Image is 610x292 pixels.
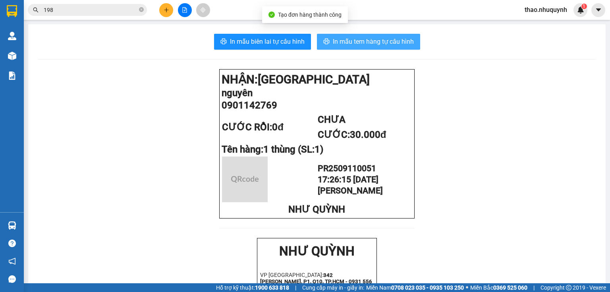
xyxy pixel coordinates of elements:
span: caret-down [595,6,602,14]
span: CHƯA CƯỚC: [318,114,386,140]
span: Tên hàng: [222,144,323,155]
span: CƯỚC RỒI: [222,122,284,133]
span: | [533,283,535,292]
span: | [295,283,296,292]
span: 1) [315,144,323,155]
span: Miền Nam [366,283,464,292]
span: NHƯ QUỲNH [288,204,345,215]
span: ⚪️ [466,286,468,289]
span: message [8,275,16,283]
span: printer [220,38,227,46]
span: 30.000đ [350,129,386,140]
span: nguyên [222,87,253,99]
button: plus [159,3,173,17]
span: plus [164,7,169,13]
span: In mẫu biên lai tự cấu hình [230,37,305,46]
button: aim [196,3,210,17]
span: close-circle [139,6,144,14]
img: icon-new-feature [577,6,584,14]
img: warehouse-icon [8,52,16,60]
button: caret-down [591,3,605,17]
span: copyright [566,285,571,290]
span: check-circle [268,12,275,18]
span: Tạo đơn hàng thành công [278,12,342,18]
p: VP [GEOGRAPHIC_DATA]: [3,29,116,48]
button: printerIn mẫu tem hàng tự cấu hình [317,34,420,50]
span: 0901142769 [222,100,277,111]
span: 1 thùng (SL: [263,144,323,155]
span: thao.nhuquynh [518,5,573,15]
span: printer [323,38,330,46]
span: search [33,7,39,13]
span: close-circle [139,7,144,12]
img: solution-icon [8,72,16,80]
span: PR2509110051 [318,163,376,173]
span: 1 [583,4,585,9]
img: qr-code [222,157,268,202]
span: 17:26:15 [DATE] [318,174,378,184]
span: [PERSON_NAME] [318,186,383,195]
span: In mẫu tem hàng tự cấu hình [333,37,414,46]
strong: 342 [PERSON_NAME], P1, Q10, TP.HCM - 0931 556 979 [260,272,372,291]
strong: 0708 023 035 - 0935 103 250 [391,284,464,291]
span: Miền Bắc [470,283,527,292]
span: Cung cấp máy in - giấy in: [302,283,364,292]
button: file-add [178,3,192,17]
button: printerIn mẫu biên lai tự cấu hình [214,34,311,50]
strong: NHẬN: [222,73,370,86]
strong: 0369 525 060 [493,284,527,291]
span: aim [200,7,206,13]
sup: 1 [581,4,587,9]
strong: 342 [PERSON_NAME], P1, Q10, TP.HCM - 0931 556 979 [3,30,115,48]
strong: NHƯ QUỲNH [279,244,355,259]
span: VP [PERSON_NAME]: [3,49,62,57]
strong: NHƯ QUỲNH [22,3,97,18]
input: Tìm tên, số ĐT hoặc mã đơn [44,6,137,14]
img: logo-vxr [7,5,17,17]
img: warehouse-icon [8,32,16,40]
span: question-circle [8,240,16,247]
strong: 1900 633 818 [255,284,289,291]
span: 0đ [272,122,284,133]
span: [GEOGRAPHIC_DATA] [258,73,370,86]
p: VP [GEOGRAPHIC_DATA]: [260,272,374,291]
span: Hỗ trợ kỹ thuật: [216,283,289,292]
img: warehouse-icon [8,221,16,230]
span: notification [8,257,16,265]
span: file-add [182,7,187,13]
